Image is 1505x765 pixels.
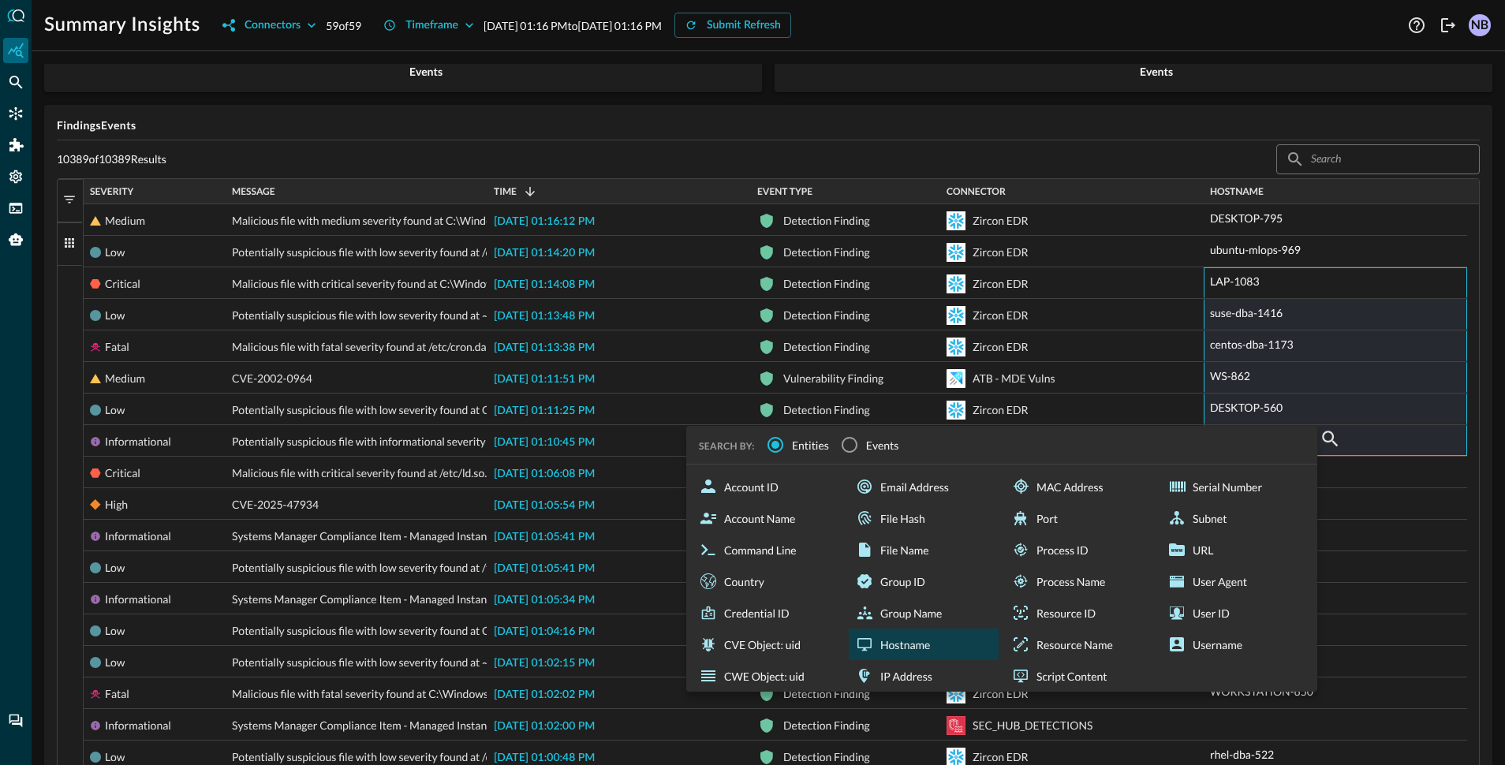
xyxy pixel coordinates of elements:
[947,716,965,735] svg: Amazon Security Lake
[232,457,600,489] span: Malicious file with critical severity found at /etc/ld.so.preload/Skywiper-A.zip
[232,584,575,615] span: Systems Manager Compliance Item - Managed Instance Non-Compliant
[105,615,125,647] div: Low
[1161,471,1311,502] div: Serial Number
[701,54,723,64] tspan: 6000
[1210,210,1283,226] p: DESKTOP-795
[699,440,755,452] span: SEARCH BY:
[245,16,301,35] div: Connectors
[849,629,999,660] div: Hostname
[783,205,870,237] div: Detection Finding
[947,685,965,703] svg: Snowflake
[1210,186,1264,197] span: Hostname
[973,678,1028,710] div: Zircon EDR
[1161,597,1311,629] div: User ID
[783,363,883,394] div: Vulnerability Finding
[90,186,133,197] span: Severity
[1210,368,1250,384] p: WS-862
[232,521,575,552] span: Systems Manager Compliance Item - Managed Instance Non-Compliant
[783,237,870,268] div: Detection Finding
[105,552,125,584] div: Low
[783,678,870,710] div: Detection Finding
[1161,565,1311,597] div: User Agent
[232,394,711,426] span: Potentially suspicious file with low severity found at C:\Users\Administrator\Downloads\crc64.mod
[494,405,595,416] span: [DATE] 01:11:25 PM
[1311,144,1443,174] input: Search
[973,300,1028,331] div: Zircon EDR
[494,216,595,227] span: [DATE] 01:16:12 PM
[494,532,595,543] span: [DATE] 01:05:41 PM
[693,502,842,534] div: Account Name
[783,331,870,363] div: Detection Finding
[494,595,595,606] span: [DATE] 01:05:34 PM
[693,629,842,660] div: CVE Object: uid
[947,401,965,420] svg: Snowflake
[1432,54,1454,64] tspan: 6000
[105,426,171,457] div: Informational
[783,268,870,300] div: Detection Finding
[105,710,171,741] div: Informational
[3,227,28,252] div: Query Agent
[783,394,870,426] div: Detection Finding
[4,132,29,158] div: Addons
[374,13,484,38] button: Timeframe
[947,338,965,356] svg: Snowflake
[1210,241,1301,258] p: ubuntu-mlops-969
[105,205,145,237] div: Medium
[973,237,1028,268] div: Zircon EDR
[105,521,171,552] div: Informational
[1404,13,1429,38] button: Help
[213,13,326,38] button: Connectors
[105,584,171,615] div: Informational
[1436,13,1461,38] button: Logout
[1005,534,1155,565] div: Process ID
[693,597,842,629] div: Credential ID
[494,752,595,763] span: [DATE] 01:00:48 PM
[707,16,781,35] div: Submit Refresh
[693,565,842,597] div: Country
[3,164,28,189] div: Settings
[494,279,595,290] span: [DATE] 01:14:08 PM
[1005,629,1155,660] div: Resource Name
[405,16,458,35] div: Timeframe
[783,300,870,331] div: Detection Finding
[494,437,595,448] span: [DATE] 01:10:45 PM
[326,17,361,34] p: 59 of 59
[494,500,595,511] span: [DATE] 01:05:54 PM
[783,710,870,741] div: Detection Finding
[57,118,1480,133] h5: Findings Events
[947,211,965,230] svg: Snowflake
[232,426,703,457] span: Potentially suspicious file with informational severity found at ~/Desktop/Downloads/Packages.gz
[947,243,965,262] svg: Snowflake
[1140,65,1173,78] tspan: Events
[693,471,842,502] div: Account ID
[947,186,1006,197] span: Connector
[232,331,558,363] span: Malicious file with fatal severity found at /etc/cron.daily/Neurevt.zip
[1210,746,1274,763] p: rhel-dba-522
[232,363,312,394] span: CVE-2002-0964
[973,394,1028,426] div: Zircon EDR
[973,331,1028,363] div: Zircon EDR
[3,101,28,126] div: Connectors
[232,552,605,584] span: Potentially suspicious file with low severity found at /tmp/cmisetupetw.dll.mui
[1289,54,1311,64] tspan: 4500
[849,534,999,565] div: File Name
[849,565,999,597] div: Group ID
[105,363,145,394] div: Medium
[947,369,965,388] svg: Azure Data Explorer
[232,300,708,331] span: Potentially suspicious file with low severity found at ~/tmp/api-ms-win-downlevel-shell32-l1-1-0.dll
[3,38,28,63] div: Summary Insights
[674,13,791,38] button: Submit Refresh
[947,306,965,325] svg: Snowflake
[1005,565,1155,597] div: Process Name
[494,689,595,700] span: [DATE] 01:02:02 PM
[868,54,873,64] tspan: 0
[494,658,595,669] span: [DATE] 01:02:15 PM
[757,186,812,197] span: Event Type
[3,196,28,221] div: FSQL
[1210,336,1294,353] p: centos-dba-1173
[232,489,319,521] span: CVE-2025-47934
[866,437,899,453] span: Events
[1005,502,1155,534] div: Port
[494,374,595,385] span: [DATE] 01:11:51 PM
[849,471,999,502] div: Email Address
